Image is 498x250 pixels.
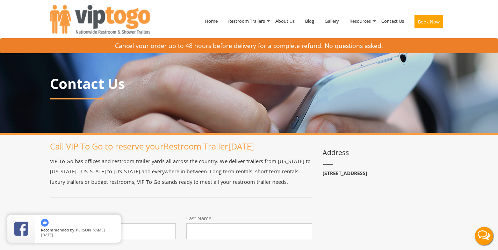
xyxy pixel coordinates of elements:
[164,140,228,152] a: Restroom Trailer
[414,15,443,28] button: Book Now
[41,219,49,227] img: thumbs up icon
[50,5,150,34] img: VIPTOGO
[74,227,105,232] span: [PERSON_NAME]
[41,227,69,232] span: Recommended
[50,76,448,91] p: Contact Us
[323,149,448,157] h3: Address
[50,142,312,151] h1: Call VIP To Go to reserve your [DATE]
[470,222,498,250] button: Live Chat
[409,3,448,43] a: Book Now
[223,3,270,39] a: Restroom Trailers
[300,3,319,39] a: Blog
[376,3,409,39] a: Contact Us
[41,228,115,233] span: by
[41,232,53,237] span: [DATE]
[344,3,376,39] a: Resources
[14,222,28,236] img: Review Rating
[200,3,223,39] a: Home
[319,3,344,39] a: Gallery
[270,3,300,39] a: About Us
[323,170,367,176] b: [STREET_ADDRESS]
[50,156,312,187] p: VIP To Go has offices and restroom trailer yards all across the country. We deliver trailers from...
